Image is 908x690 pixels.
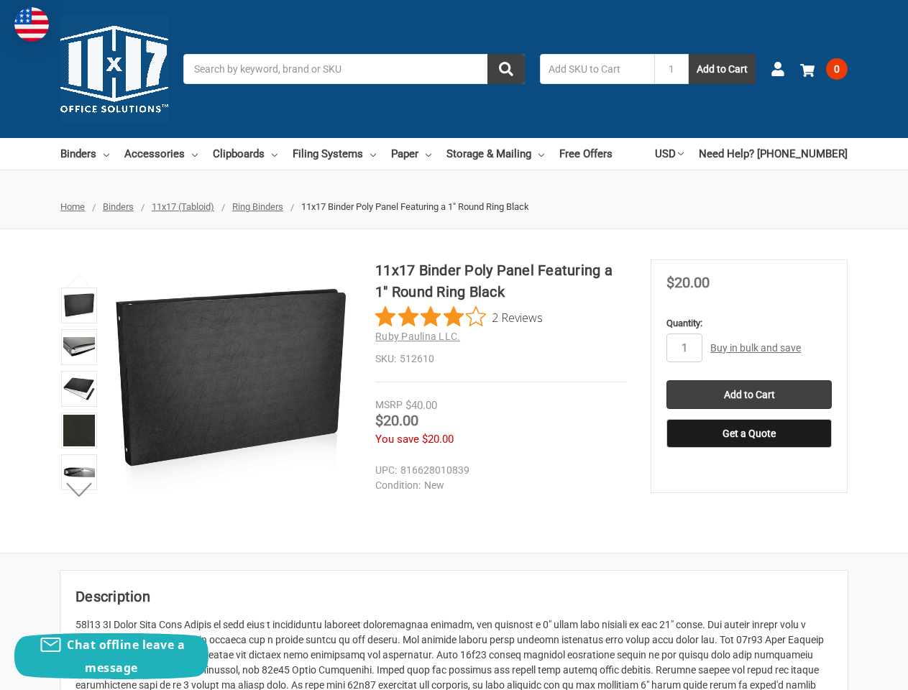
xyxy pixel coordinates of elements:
[375,478,620,493] dd: New
[375,433,419,446] span: You save
[58,475,101,504] button: Next
[800,50,848,88] a: 0
[446,138,544,170] a: Storage & Mailing
[405,399,437,412] span: $40.00
[58,267,101,295] button: Previous
[63,331,95,363] img: 11x17 Binder Poly Panel Featuring a 1" Round Ring Black
[422,433,454,446] span: $20.00
[152,201,214,212] a: 11x17 (Tabloid)
[699,138,848,170] a: Need Help? [PHONE_NUMBER]
[655,138,684,170] a: USD
[391,138,431,170] a: Paper
[375,351,396,367] dt: SKU:
[375,397,403,413] div: MSRP
[375,259,627,303] h1: 11x17 Binder Poly Panel Featuring a 1" Round Ring Black
[63,373,95,405] img: 11x17 Binder Poly Panel Featuring a 1" Round Ring Black
[75,586,833,607] h2: Description
[60,201,85,212] a: Home
[666,316,832,331] label: Quantity:
[14,633,208,679] button: Chat offline leave a message
[666,380,832,409] input: Add to Cart
[492,306,543,328] span: 2 Reviews
[124,138,198,170] a: Accessories
[375,412,418,429] span: $20.00
[60,138,109,170] a: Binders
[109,259,352,502] img: 11x17 Binder Poly Panel Featuring a 1" Round Ring Black
[375,463,397,478] dt: UPC:
[63,456,95,488] img: 11x17 Binder Poly Panel Featuring a 1" Round Ring Black
[559,138,613,170] a: Free Offers
[375,331,460,342] a: Ruby Paulina LLC.
[67,637,185,676] span: Chat offline leave a message
[63,290,95,321] img: 11x17 Binder Poly Panel Featuring a 1" Round Ring Black
[375,463,620,478] dd: 816628010839
[63,415,95,446] img: 11x17 Binder Poly Panel Featuring a 1" Round Ring Black
[375,478,421,493] dt: Condition:
[826,58,848,80] span: 0
[375,351,627,367] dd: 512610
[232,201,283,212] a: Ring Binders
[375,306,543,328] button: Rated 4 out of 5 stars from 2 reviews. Jump to reviews.
[103,201,134,212] a: Binders
[540,54,654,84] input: Add SKU to Cart
[689,54,756,84] button: Add to Cart
[60,15,168,123] img: 11x17.com
[666,274,710,291] span: $20.00
[14,7,49,42] img: duty and tax information for United States
[183,54,525,84] input: Search by keyword, brand or SKU
[710,342,801,354] a: Buy in bulk and save
[301,201,529,212] span: 11x17 Binder Poly Panel Featuring a 1" Round Ring Black
[666,419,832,448] button: Get a Quote
[213,138,278,170] a: Clipboards
[293,138,376,170] a: Filing Systems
